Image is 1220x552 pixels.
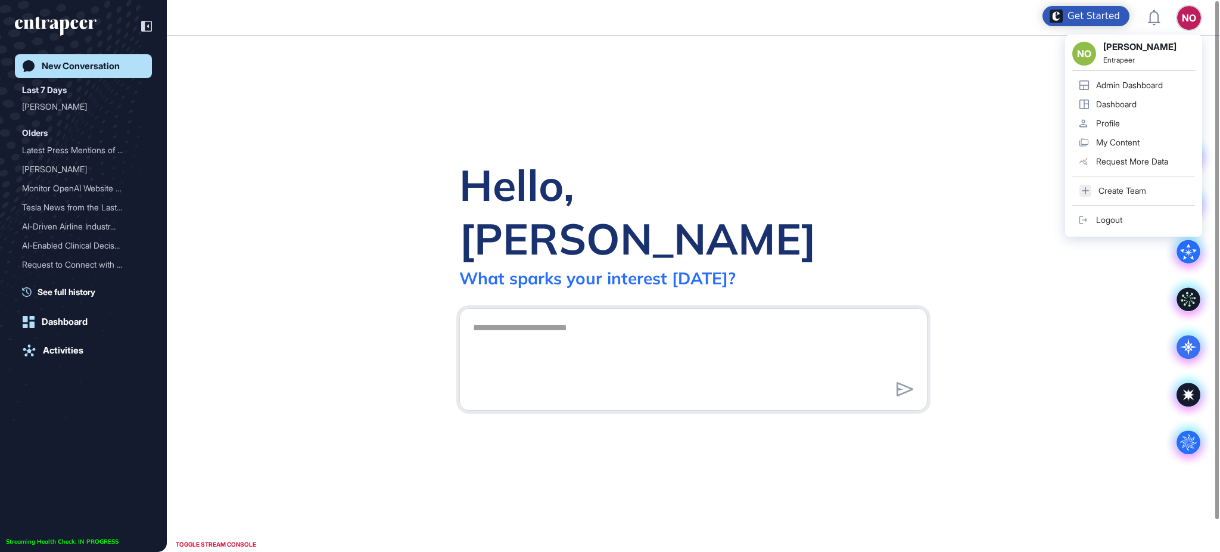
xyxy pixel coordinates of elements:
div: Last 7 Days [22,83,67,97]
div: entrapeer-logo [15,17,97,36]
div: Curie [22,97,145,116]
div: Tesla News from the Last ... [22,198,135,217]
div: New Conversation [42,61,120,72]
div: Reese [22,160,145,179]
a: New Conversation [15,54,152,78]
div: Hello, [PERSON_NAME] [459,158,928,265]
div: AI-Enabled Clinical Decis... [22,236,135,255]
div: Monitor OpenAI Website Ac... [22,179,135,198]
div: Monitor OpenAI Website Activity [22,179,145,198]
div: AI-Driven Airline Industry Updates [22,217,145,236]
div: Dashboard [42,317,88,327]
a: See full history [22,286,152,298]
div: Latest Press Mentions of OpenAI [22,141,145,160]
div: Open Get Started checklist [1042,6,1129,26]
div: AI-Enabled Clinical Decision Support Software for Infectious Disease Screening and AMR Program [22,236,145,255]
a: Dashboard [15,310,152,334]
div: Activities [43,345,83,356]
div: Olders [22,126,48,140]
div: Latest Press Mentions of ... [22,141,135,160]
div: What sparks your interest [DATE]? [459,268,736,289]
div: [PERSON_NAME] [22,97,135,116]
div: TOGGLE STREAM CONSOLE [173,537,259,552]
div: Request to Connect with C... [22,255,135,274]
div: [PERSON_NAME] [22,274,135,293]
div: AI-Driven Airline Industr... [22,217,135,236]
button: NO [1177,6,1201,30]
div: Tesla News from the Last Two Weeks [22,198,145,217]
div: [PERSON_NAME] [22,160,135,179]
img: launcher-image-alternative-text [1050,10,1063,23]
span: See full history [38,286,95,298]
a: Activities [15,339,152,362]
div: Request to Connect with Curie [22,255,145,274]
div: Get Started [1067,10,1120,22]
div: Reese [22,274,145,293]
